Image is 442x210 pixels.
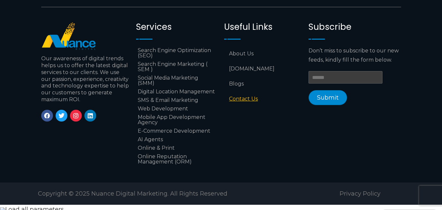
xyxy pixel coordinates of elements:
[224,61,302,76] a: [DOMAIN_NAME]
[136,87,218,96] a: Digital Location Management
[136,144,218,152] a: Online & Print
[136,127,218,135] a: E-Commerce Development
[136,113,218,127] a: Mobile App Development Agency
[38,190,227,197] span: Copyright © 2025 Nuance Digital Marketing. All Rights Reserved
[224,22,302,32] h2: Useful Links
[224,46,302,61] a: About Us
[41,55,130,103] p: Our awareness of digital trends helps us to offer the latest digital services to our clients. We ...
[224,91,302,106] a: Contact Us
[340,190,380,197] a: Privacy Policy
[136,46,218,60] a: Search Engine Optimization (SEO)
[136,74,218,87] a: Social Media Marketing (SMM)
[136,60,218,74] a: Search Engine Marketing ( SEM )
[136,105,218,113] a: Web Development
[309,46,401,65] p: Don’t miss to subscribe to our new feeds, kindly fill the form below.
[136,135,218,144] a: AI Agents
[309,22,401,32] h2: Subscribe
[136,96,218,105] a: SMS & Email Marketing
[136,152,218,166] a: Online Reputation Management (ORM)
[224,76,302,91] a: Blogs
[309,90,347,105] button: Submit
[136,22,218,32] h2: Services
